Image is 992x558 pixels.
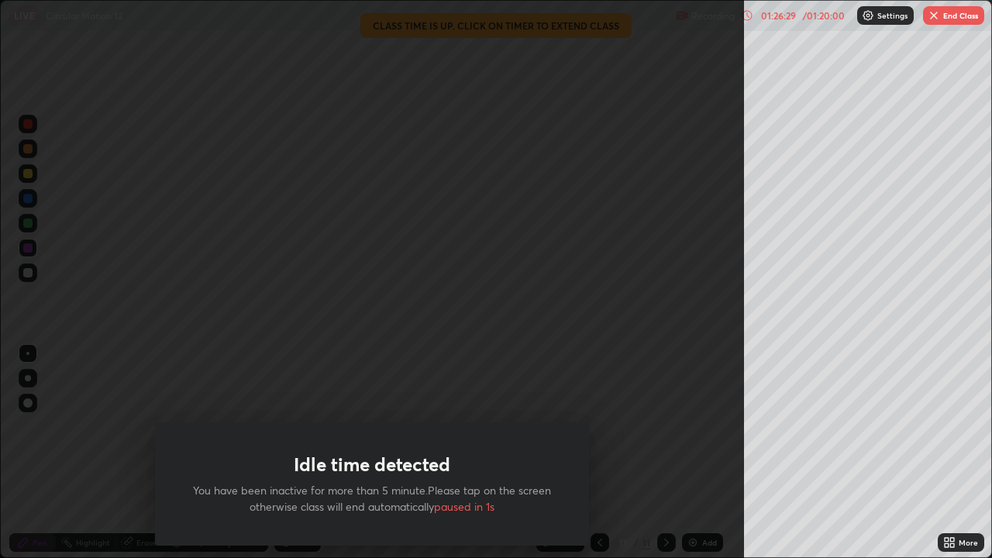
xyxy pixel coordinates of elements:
img: end-class-cross [928,9,940,22]
button: End Class [923,6,984,25]
h1: Idle time detected [294,453,450,476]
p: You have been inactive for more than 5 minute.Please tap on the screen otherwise class will end a... [192,482,552,515]
div: / 01:20:00 [800,11,848,20]
div: More [959,539,978,546]
div: 01:26:29 [756,11,800,20]
span: paused in 1s [434,499,494,514]
img: class-settings-icons [862,9,874,22]
p: Settings [877,12,908,19]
